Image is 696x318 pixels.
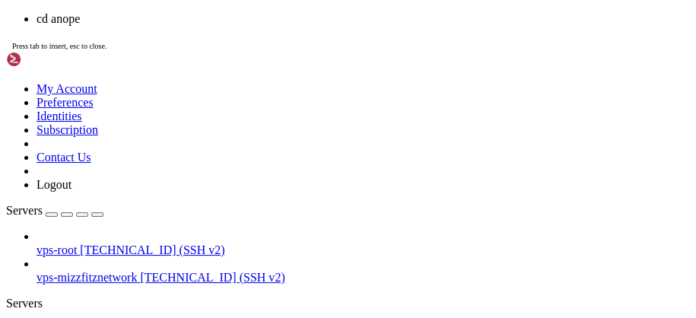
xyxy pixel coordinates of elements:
[37,271,690,285] a: vps-mizzfitznetwork [TECHNICAL_ID] (SSH v2)
[6,33,499,47] x-row: Cloning into 'anope'...
[6,52,94,67] img: Shellngn
[37,96,94,109] a: Preferences
[6,6,499,20] x-row: [mizzfitznetwork@23-160-56-4 ~]$ git clone [URL][DOMAIN_NAME][DOMAIN_NAME]
[243,143,249,157] div: (37, 10)
[140,271,284,284] span: [TECHNICAL_ID] (SSH v2)
[37,178,72,191] a: Logout
[6,88,499,102] x-row: remote: Total 82353 (delta 132), reused 128 (delta 94), pack-reused 82146 (f
[80,243,224,256] span: [TECHNICAL_ID] (SSH v2)
[37,82,97,95] a: My Account
[37,151,91,164] a: Contact Us
[12,42,106,50] span: Press tab to insert, esc to close.
[6,129,499,143] x-row: Resolving deltas: 100% (71997/71997), done.
[6,297,690,310] div: Servers
[37,243,690,257] a: vps-root [TECHNICAL_ID] (SSH v2)
[37,12,690,26] li: cd anope
[37,257,690,285] li: vps-mizzfitznetwork [TECHNICAL_ID] (SSH v2)
[37,243,77,256] span: vps-root
[6,47,499,61] x-row: remote: Enumerating objects: 82353, done.
[6,75,499,88] x-row: remote: Compressing objects: 100% (113/113), done.
[37,230,690,257] li: vps-root [TECHNICAL_ID] (SSH v2)
[6,204,43,217] span: Servers
[6,102,499,116] x-row: rom 2)
[37,271,137,284] span: vps-mizzfitznetwork
[6,20,499,33] x-row: t
[37,110,82,122] a: Identities
[6,143,499,157] x-row: [mizzfitznetwork@23-160-56-4 ~]$ cd a
[6,204,103,217] a: Servers
[6,116,499,129] x-row: Receiving objects: 100% (82353/82353), 39.64 MiB | 19.93 MiB/s, done.
[37,123,98,136] a: Subscription
[6,61,499,75] x-row: remote: Counting objects: 100% (207/207), done.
